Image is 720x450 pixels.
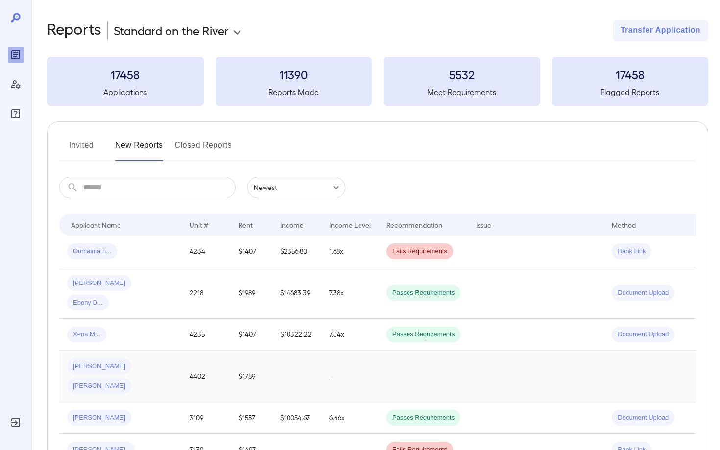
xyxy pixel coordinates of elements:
[321,402,379,434] td: 6.46x
[321,351,379,402] td: -
[114,23,229,38] p: Standard on the River
[8,415,24,430] div: Log Out
[67,298,109,308] span: Ebony D...
[386,247,453,256] span: Fails Requirements
[231,402,272,434] td: $1557
[613,20,708,41] button: Transfer Application
[47,67,204,82] h3: 17458
[612,288,674,298] span: Document Upload
[612,247,651,256] span: Bank Link
[67,381,131,391] span: [PERSON_NAME]
[386,413,460,423] span: Passes Requirements
[67,330,106,339] span: Xena M...
[329,219,371,231] div: Income Level
[47,57,708,106] summary: 17458Applications11390Reports Made5532Meet Requirements17458Flagged Reports
[8,76,24,92] div: Manage Users
[182,319,231,351] td: 4235
[59,138,103,161] button: Invited
[8,106,24,121] div: FAQ
[216,86,372,98] h5: Reports Made
[67,362,131,371] span: [PERSON_NAME]
[247,177,345,198] div: Newest
[239,219,254,231] div: Rent
[216,67,372,82] h3: 11390
[552,86,709,98] h5: Flagged Reports
[384,67,540,82] h3: 5532
[272,236,321,267] td: $2356.80
[67,279,131,288] span: [PERSON_NAME]
[386,288,460,298] span: Passes Requirements
[231,236,272,267] td: $1407
[280,219,304,231] div: Income
[175,138,232,161] button: Closed Reports
[476,219,492,231] div: Issue
[612,219,636,231] div: Method
[182,402,231,434] td: 3109
[8,47,24,63] div: Reports
[182,236,231,267] td: 4234
[71,219,121,231] div: Applicant Name
[384,86,540,98] h5: Meet Requirements
[67,247,117,256] span: Oumaima n...
[115,138,163,161] button: New Reports
[321,267,379,319] td: 7.38x
[47,86,204,98] h5: Applications
[386,219,442,231] div: Recommendation
[612,413,674,423] span: Document Upload
[321,319,379,351] td: 7.34x
[272,319,321,351] td: $10322.22
[272,402,321,434] td: $10054.67
[386,330,460,339] span: Passes Requirements
[231,319,272,351] td: $1407
[231,267,272,319] td: $1989
[190,219,208,231] div: Unit #
[612,330,674,339] span: Document Upload
[67,413,131,423] span: [PERSON_NAME]
[47,20,101,41] h2: Reports
[552,67,709,82] h3: 17458
[182,267,231,319] td: 2218
[231,351,272,402] td: $1789
[321,236,379,267] td: 1.68x
[272,267,321,319] td: $14683.39
[182,351,231,402] td: 4402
